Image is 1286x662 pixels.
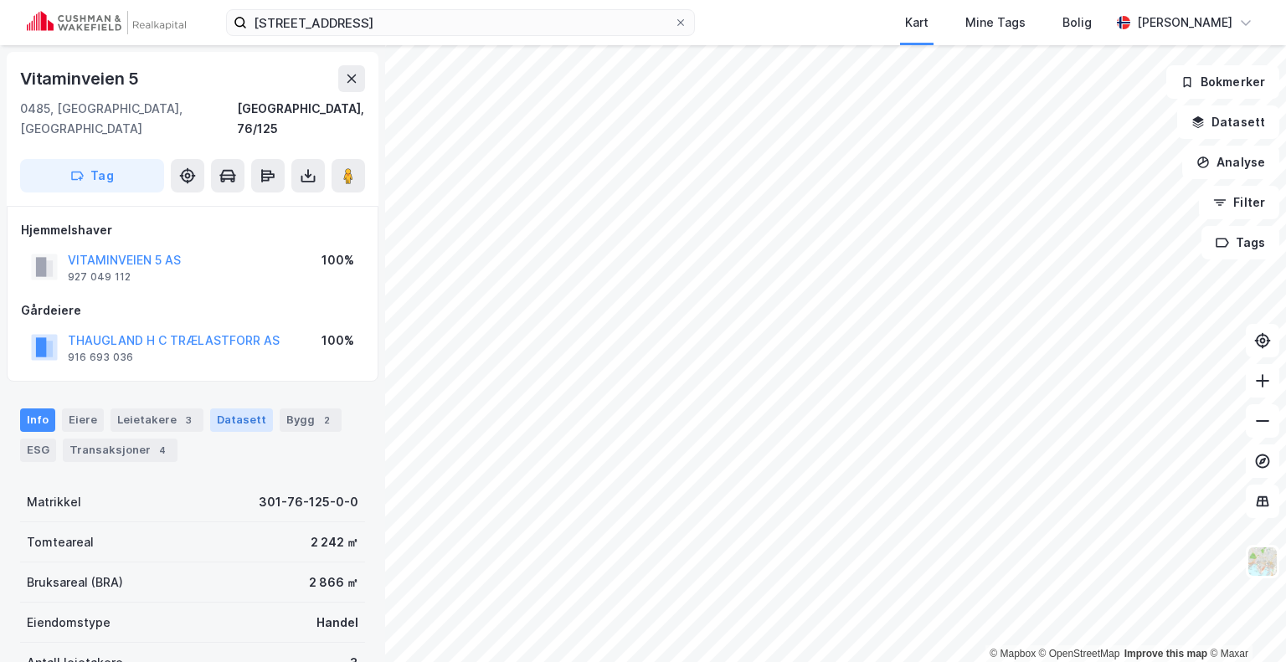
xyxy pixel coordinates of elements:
div: Tomteareal [27,532,94,552]
button: Bokmerker [1166,65,1279,99]
button: Filter [1199,186,1279,219]
div: Leietakere [111,408,203,432]
div: Vitaminveien 5 [20,65,142,92]
div: Bolig [1062,13,1092,33]
div: Kontrollprogram for chat [1202,582,1286,662]
div: [PERSON_NAME] [1137,13,1232,33]
div: Bruksareal (BRA) [27,572,123,593]
div: Matrikkel [27,492,81,512]
div: 301-76-125-0-0 [259,492,358,512]
img: cushman-wakefield-realkapital-logo.202ea83816669bd177139c58696a8fa1.svg [27,11,186,34]
input: Søk på adresse, matrikkel, gårdeiere, leietakere eller personer [247,10,674,35]
div: 100% [321,331,354,351]
div: 2 866 ㎡ [309,572,358,593]
div: Eiendomstype [27,613,111,633]
div: 927 049 112 [68,270,131,284]
div: Gårdeiere [21,300,364,321]
div: 4 [154,442,171,459]
div: Hjemmelshaver [21,220,364,240]
button: Tag [20,159,164,192]
div: ESG [20,439,56,462]
div: 0485, [GEOGRAPHIC_DATA], [GEOGRAPHIC_DATA] [20,99,237,139]
div: Kart [905,13,928,33]
div: Transaksjoner [63,439,177,462]
div: 2 [318,412,335,429]
div: Eiere [62,408,104,432]
div: 916 693 036 [68,351,133,364]
a: OpenStreetMap [1039,648,1120,659]
img: Z [1247,546,1278,577]
div: 2 242 ㎡ [311,532,358,552]
div: 100% [321,250,354,270]
iframe: Chat Widget [1202,582,1286,662]
button: Analyse [1182,146,1279,179]
a: Mapbox [990,648,1036,659]
div: Info [20,408,55,432]
div: Bygg [280,408,342,432]
button: Tags [1201,226,1279,259]
div: Mine Tags [965,13,1026,33]
div: [GEOGRAPHIC_DATA], 76/125 [237,99,365,139]
div: Handel [316,613,358,633]
button: Datasett [1177,105,1279,139]
a: Improve this map [1124,648,1207,659]
div: Datasett [210,408,273,432]
div: 3 [180,412,197,429]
